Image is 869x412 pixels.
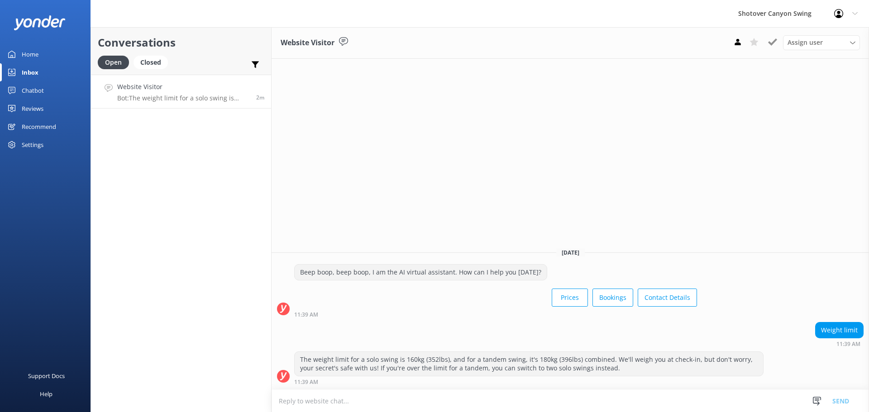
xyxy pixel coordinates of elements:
div: Chatbot [22,81,44,99]
button: Contact Details [638,289,697,307]
strong: 11:39 AM [836,341,860,347]
div: Assign User [783,35,860,50]
div: Sep 09 2025 11:39am (UTC +12:00) Pacific/Auckland [294,311,697,317]
div: The weight limit for a solo swing is 160kg (352lbs), and for a tandem swing, it's 180kg (396lbs) ... [295,352,763,376]
h2: Conversations [98,34,264,51]
a: Website VisitorBot:The weight limit for a solo swing is 160kg (352lbs), and for a tandem swing, i... [91,75,271,109]
p: Bot: The weight limit for a solo swing is 160kg (352lbs), and for a tandem swing, it's 180kg (396... [117,94,249,102]
strong: 11:39 AM [294,312,318,317]
div: Support Docs [28,367,65,385]
div: Sep 09 2025 11:39am (UTC +12:00) Pacific/Auckland [294,379,764,385]
div: Open [98,56,129,69]
div: Settings [22,136,43,154]
div: Reviews [22,99,43,118]
a: Closed [134,57,172,67]
div: Beep boop, beep boop, I am the AI virtual assistant. How can I help you [DATE]? [295,265,547,280]
div: Closed [134,56,168,69]
h3: Website Visitor [281,37,334,49]
button: Prices [552,289,588,307]
a: Open [98,57,134,67]
span: Assign user [788,38,823,47]
strong: 11:39 AM [294,379,318,385]
button: Bookings [592,289,633,307]
div: Home [22,45,38,63]
div: Sep 09 2025 11:39am (UTC +12:00) Pacific/Auckland [815,341,864,347]
div: Recommend [22,118,56,136]
div: Weight limit [816,322,863,338]
span: Sep 09 2025 11:39am (UTC +12:00) Pacific/Auckland [256,94,264,101]
span: [DATE] [556,249,585,256]
div: Help [40,385,53,403]
h4: Website Visitor [117,82,249,92]
div: Inbox [22,63,38,81]
img: yonder-white-logo.png [14,15,66,30]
